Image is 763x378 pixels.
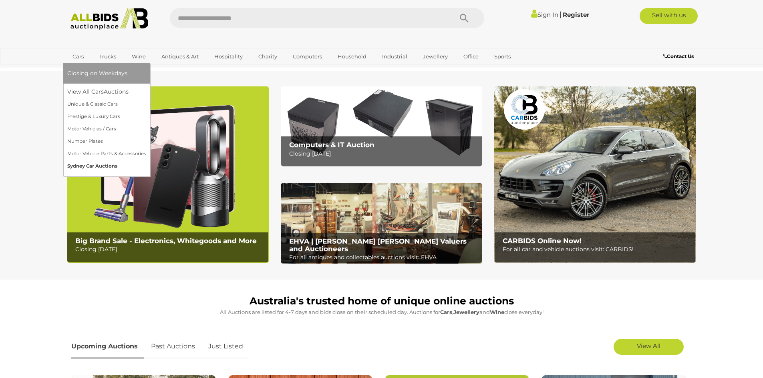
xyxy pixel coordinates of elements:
[71,335,144,358] a: Upcoming Auctions
[75,244,264,254] p: Closing [DATE]
[332,50,372,63] a: Household
[494,86,696,263] img: CARBIDS Online Now!
[289,252,478,262] p: For all antiques and collectables auctions visit: EHVA
[640,8,698,24] a: Sell with us
[202,335,249,358] a: Just Listed
[377,50,413,63] a: Industrial
[94,50,121,63] a: Trucks
[71,296,692,307] h1: Australia's trusted home of unique online auctions
[289,149,478,159] p: Closing [DATE]
[66,8,153,30] img: Allbids.com.au
[281,86,482,167] a: Computers & IT Auction Computers & IT Auction Closing [DATE]
[281,86,482,167] img: Computers & IT Auction
[663,52,696,61] a: Contact Us
[156,50,204,63] a: Antiques & Art
[563,11,589,18] a: Register
[67,86,269,263] a: Big Brand Sale - Electronics, Whitegoods and More Big Brand Sale - Electronics, Whitegoods and Mo...
[440,309,452,315] strong: Cars
[531,11,558,18] a: Sign In
[458,50,484,63] a: Office
[145,335,201,358] a: Past Auctions
[637,342,660,350] span: View All
[560,10,562,19] span: |
[614,339,684,355] a: View All
[289,141,374,149] b: Computers & IT Auction
[75,237,257,245] b: Big Brand Sale - Electronics, Whitegoods and More
[453,309,479,315] strong: Jewellery
[489,50,516,63] a: Sports
[663,53,694,59] b: Contact Us
[490,309,504,315] strong: Wine
[289,237,467,253] b: EHVA | [PERSON_NAME] [PERSON_NAME] Valuers and Auctioneers
[444,8,484,28] button: Search
[209,50,248,63] a: Hospitality
[288,50,327,63] a: Computers
[71,308,692,317] p: All Auctions are listed for 4-7 days and bids close on their scheduled day. Auctions for , and cl...
[281,183,482,264] a: EHVA | Evans Hastings Valuers and Auctioneers EHVA | [PERSON_NAME] [PERSON_NAME] Valuers and Auct...
[418,50,453,63] a: Jewellery
[127,50,151,63] a: Wine
[67,50,89,63] a: Cars
[503,237,582,245] b: CARBIDS Online Now!
[281,183,482,264] img: EHVA | Evans Hastings Valuers and Auctioneers
[503,244,691,254] p: For all car and vehicle auctions visit: CARBIDS!
[67,86,269,263] img: Big Brand Sale - Electronics, Whitegoods and More
[253,50,282,63] a: Charity
[494,86,696,263] a: CARBIDS Online Now! CARBIDS Online Now! For all car and vehicle auctions visit: CARBIDS!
